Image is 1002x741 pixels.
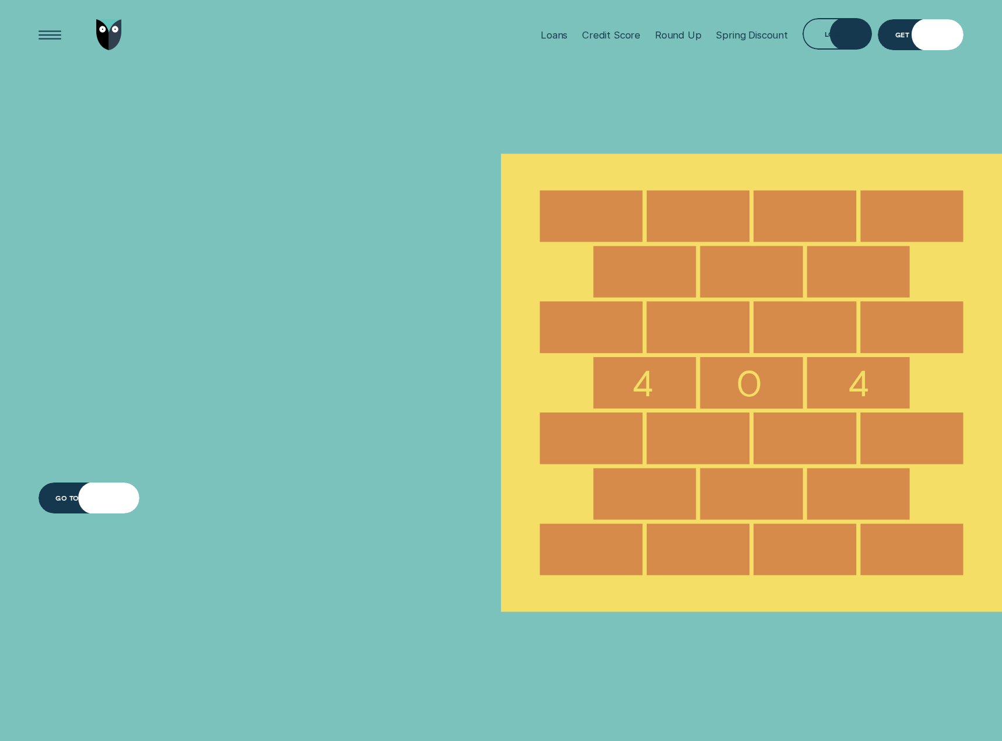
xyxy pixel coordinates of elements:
[38,282,456,379] h4: It looks like we hit a brick wall
[38,483,139,514] button: Go to homepage
[96,19,122,51] img: Wisr
[655,29,702,41] div: Round Up
[34,19,66,51] button: Open Menu
[716,29,787,41] div: Spring Discount
[541,29,567,41] div: Loans
[803,18,872,50] button: Log in
[878,19,964,51] a: Get Estimate
[582,29,640,41] div: Credit Score
[501,69,1002,696] img: 404 NOT FOUND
